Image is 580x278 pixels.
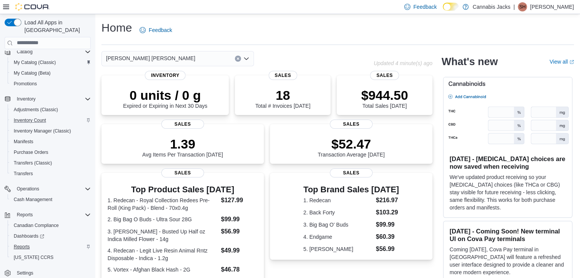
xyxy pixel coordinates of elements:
span: Washington CCRS [11,253,91,262]
a: Dashboards [8,231,94,241]
span: Transfers (Classic) [14,160,52,166]
span: Sales [161,168,204,177]
span: Dashboards [11,232,91,241]
span: Operations [14,184,91,193]
span: Transfers [14,171,33,177]
span: Sales [330,120,373,129]
button: Clear input [235,56,241,62]
span: Manifests [14,139,33,145]
a: Promotions [11,79,40,88]
dt: 4. Endgame [304,233,373,241]
span: Purchase Orders [14,149,48,155]
a: Transfers [11,169,36,178]
button: [US_STATE] CCRS [8,252,94,263]
span: Transfers [11,169,91,178]
span: Inventory Manager (Classic) [14,128,71,134]
span: Reports [11,242,91,251]
dd: $99.99 [221,215,257,224]
div: Transaction Average [DATE] [318,136,385,158]
span: Operations [17,186,39,192]
div: Expired or Expiring in Next 30 Days [123,88,207,109]
button: Open list of options [243,56,249,62]
span: Sales [161,120,204,129]
div: Total Sales [DATE] [361,88,408,109]
span: Load All Apps in [GEOGRAPHIC_DATA] [21,19,91,34]
a: Cash Management [11,195,55,204]
span: [PERSON_NAME] [PERSON_NAME] [106,54,195,63]
a: View allExternal link [549,59,574,65]
p: | [513,2,515,11]
span: My Catalog (Beta) [11,69,91,78]
button: Inventory [14,94,39,104]
span: Transfers (Classic) [11,158,91,168]
button: Inventory Count [8,115,94,126]
span: Catalog [14,47,91,56]
dd: $103.29 [376,208,399,217]
p: Updated 4 minute(s) ago [374,60,432,66]
a: Transfers (Classic) [11,158,55,168]
span: Inventory [14,94,91,104]
span: Inventory Count [14,117,46,123]
a: My Catalog (Beta) [11,69,54,78]
p: [PERSON_NAME] [530,2,574,11]
button: Transfers [8,168,94,179]
dt: 5. [PERSON_NAME] [304,245,373,253]
span: Inventory Count [11,116,91,125]
span: Inventory [145,71,186,80]
a: Canadian Compliance [11,221,62,230]
dt: 3. Big Bag O' Buds [304,221,373,228]
p: 0 units / 0 g [123,88,207,103]
a: Feedback [137,22,175,38]
button: Cash Management [8,194,94,205]
dd: $49.99 [221,246,257,255]
span: Sales [330,168,373,177]
a: Purchase Orders [11,148,51,157]
span: Sales [370,71,399,80]
dd: $127.99 [221,196,257,205]
button: Reports [14,210,36,219]
p: $944.50 [361,88,408,103]
h2: What's new [442,56,498,68]
span: Adjustments (Classic) [11,105,91,114]
dt: 1. Redecan [304,197,373,204]
button: Reports [2,209,94,220]
a: Settings [14,268,36,278]
dt: 5. Vortex - Afghan Black Hash - 2G [108,266,218,273]
dd: $56.99 [376,244,399,254]
p: We've updated product receiving so your [MEDICAL_DATA] choices (like THCa or CBG) stay visible fo... [450,173,566,211]
button: Catalog [14,47,35,56]
span: My Catalog (Classic) [11,58,91,67]
button: Operations [14,184,42,193]
span: Purchase Orders [11,148,91,157]
input: Dark Mode [443,3,459,11]
span: Feedback [149,26,172,34]
a: Dashboards [11,232,47,241]
h1: Home [101,20,132,35]
span: Cash Management [11,195,91,204]
button: Purchase Orders [8,147,94,158]
dt: 1. Redecan - Royal Collection Redees Pre-Roll (King Pack) - Blend - 70x0.4g [108,197,218,212]
button: Promotions [8,78,94,89]
p: $52.47 [318,136,385,152]
p: 18 [255,88,310,103]
span: Catalog [17,49,32,55]
dt: 3. [PERSON_NAME] - Busted Up Half oz Indica Milled Flower - 14g [108,228,218,243]
svg: External link [569,60,574,64]
h3: Top Product Sales [DATE] [108,185,258,194]
button: Manifests [8,136,94,147]
dt: 2. Big Bag O Buds - Ultra Sour 28G [108,216,218,223]
button: Adjustments (Classic) [8,104,94,115]
div: Avg Items Per Transaction [DATE] [142,136,223,158]
span: SH [519,2,526,11]
button: My Catalog (Classic) [8,57,94,68]
span: My Catalog (Beta) [14,70,51,76]
span: Reports [14,210,91,219]
span: Sales [268,71,297,80]
button: Inventory [2,94,94,104]
span: Feedback [413,3,437,11]
dd: $99.99 [376,220,399,229]
span: Reports [14,244,30,250]
span: My Catalog (Classic) [14,59,56,66]
h3: Top Brand Sales [DATE] [304,185,399,194]
h3: [DATE] - Coming Soon! New terminal UI on Cova Pay terminals [450,227,566,243]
